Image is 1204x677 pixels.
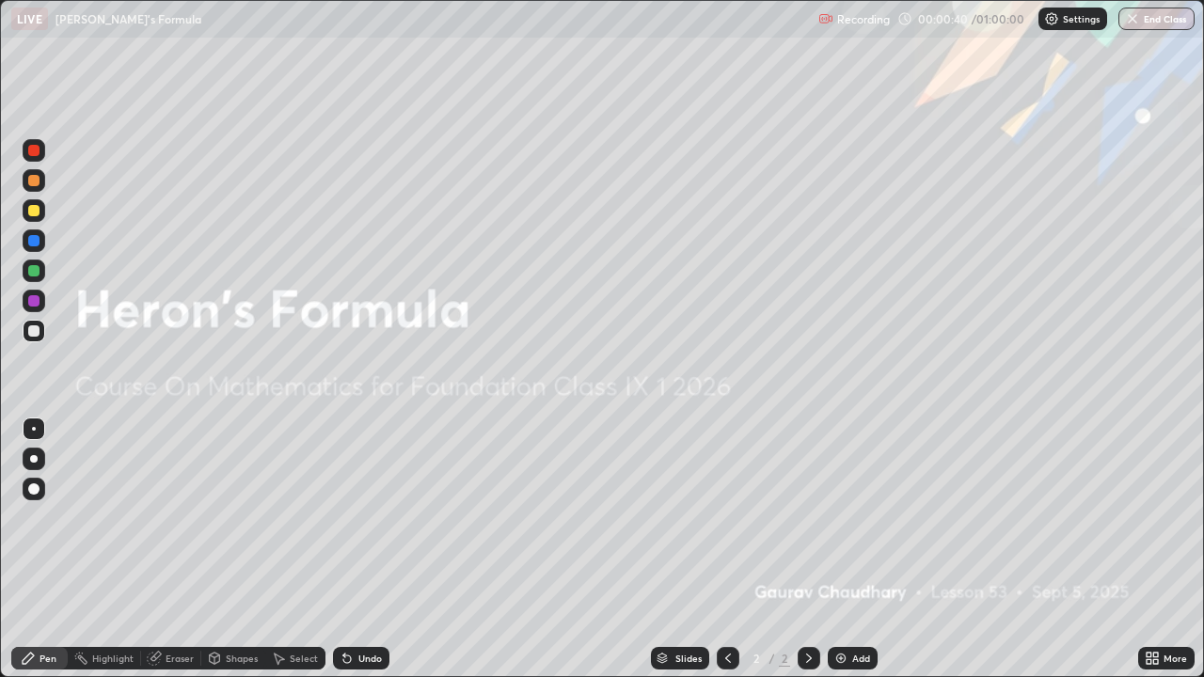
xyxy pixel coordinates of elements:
div: Slides [675,653,702,663]
button: End Class [1118,8,1195,30]
div: Select [290,653,318,663]
p: Recording [837,12,890,26]
div: Undo [358,653,382,663]
div: Pen [40,653,56,663]
p: [PERSON_NAME]'s Formula [55,11,201,26]
p: LIVE [17,11,42,26]
div: 2 [779,650,790,667]
img: recording.375f2c34.svg [818,11,833,26]
div: Eraser [166,653,194,663]
div: Highlight [92,653,134,663]
img: class-settings-icons [1044,11,1059,26]
div: More [1164,653,1187,663]
div: / [769,653,775,664]
img: add-slide-button [833,651,848,666]
div: Add [852,653,870,663]
div: Shapes [226,653,258,663]
img: end-class-cross [1125,11,1140,26]
div: 2 [747,653,766,664]
p: Settings [1063,14,1100,24]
